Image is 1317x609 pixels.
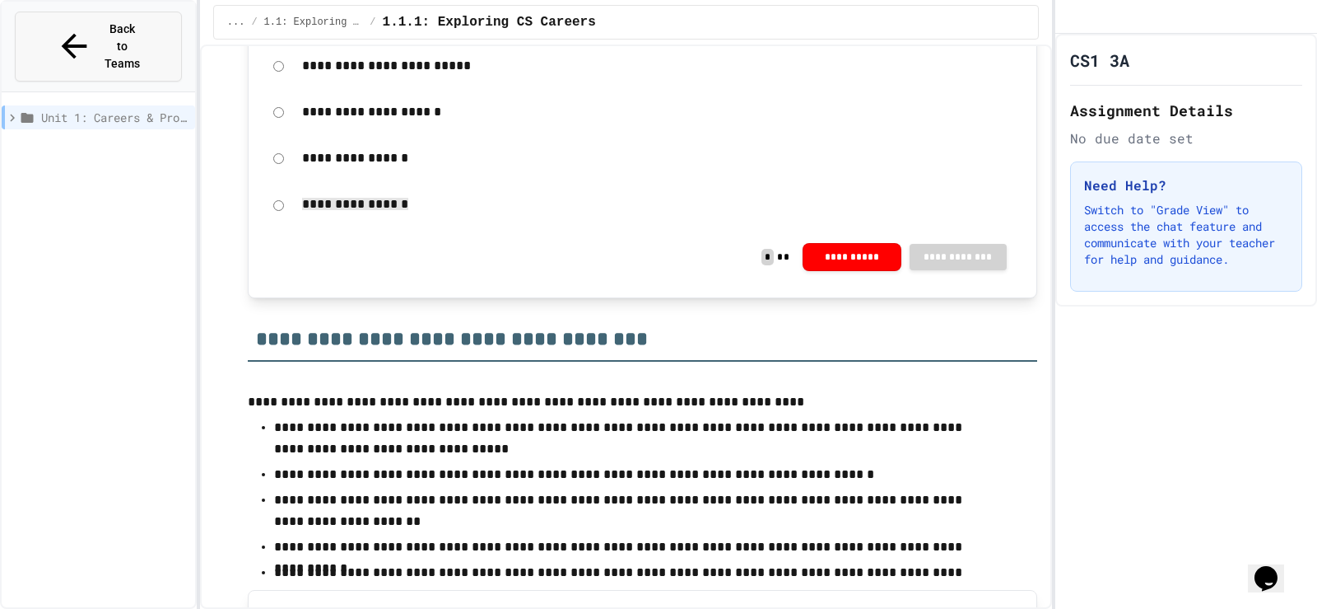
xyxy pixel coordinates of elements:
[103,21,142,73] span: Back to Teams
[1070,49,1129,72] h1: CS1 3A
[1248,543,1301,593] iframe: chat widget
[1084,176,1288,195] h3: Need Help?
[41,109,188,126] span: Unit 1: Careers & Professionalism
[370,16,375,29] span: /
[227,16,245,29] span: ...
[15,12,182,82] button: Back to Teams
[1084,202,1288,268] p: Switch to "Grade View" to access the chat feature and communicate with your teacher for help and ...
[251,16,257,29] span: /
[264,16,364,29] span: 1.1: Exploring CS Careers
[1070,99,1302,122] h2: Assignment Details
[383,12,596,32] span: 1.1.1: Exploring CS Careers
[1070,129,1302,148] div: No due date set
